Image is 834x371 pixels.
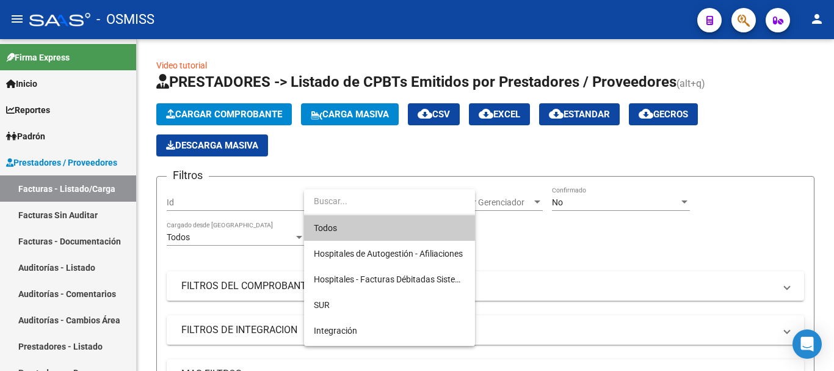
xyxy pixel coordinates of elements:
div: Open Intercom Messenger [792,329,822,359]
span: Hospitales - Facturas Débitadas Sistema viejo [314,274,486,284]
span: SUR [314,300,330,310]
span: Hospitales de Autogestión - Afiliaciones [314,249,463,259]
span: Integración [314,326,357,336]
span: Todos [314,215,465,241]
input: dropdown search [304,188,475,214]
